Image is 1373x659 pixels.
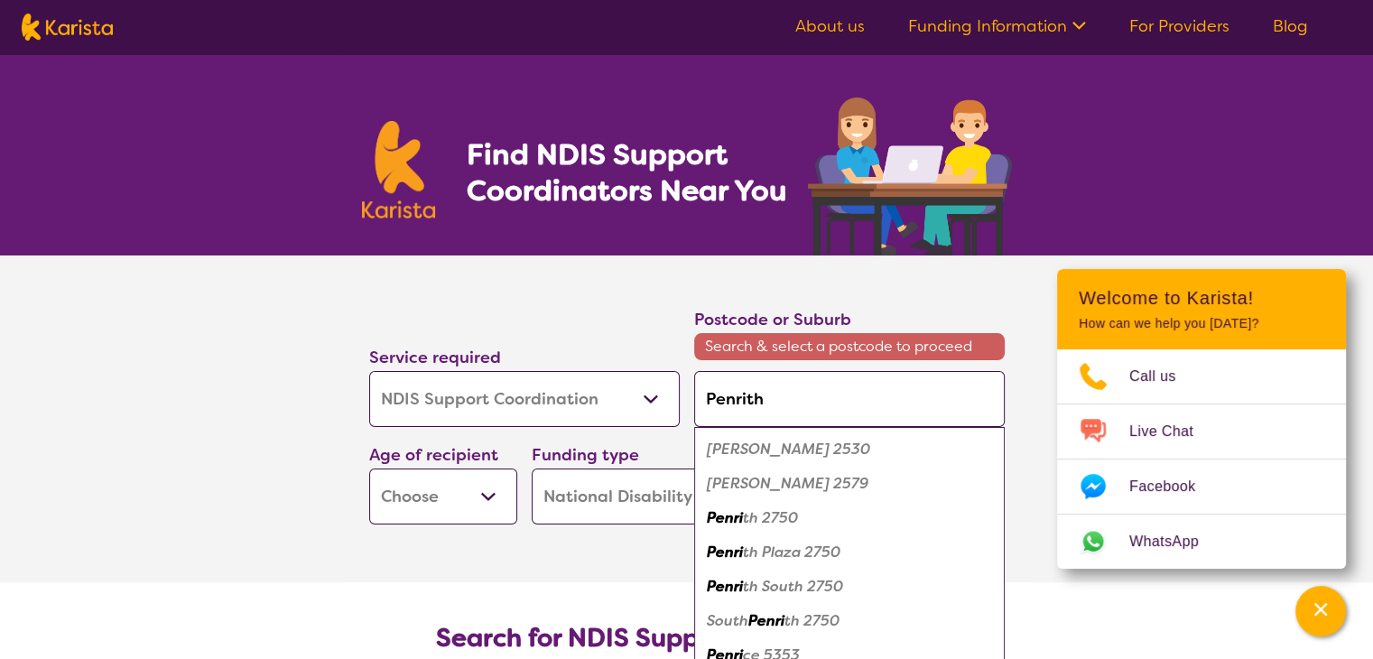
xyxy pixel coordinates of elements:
[1079,287,1324,309] h2: Welcome to Karista!
[743,508,798,527] em: th 2750
[808,97,1012,255] img: support-coordination
[694,309,851,330] label: Postcode or Suburb
[694,333,1005,360] span: Search & select a postcode to proceed
[362,121,436,218] img: Karista logo
[532,444,639,466] label: Funding type
[703,570,996,604] div: Penrith South 2750
[908,15,1086,37] a: Funding Information
[743,577,843,596] em: th South 2750
[1129,363,1198,390] span: Call us
[1057,515,1346,569] a: Web link opens in a new tab.
[707,543,743,562] em: Penri
[369,347,501,368] label: Service required
[703,535,996,570] div: Penrith Plaza 2750
[466,136,800,209] h1: Find NDIS Support Coordinators Near You
[1079,316,1324,331] p: How can we help you [DATE]?
[703,432,996,467] div: Penrose 2530
[703,604,996,638] div: South Penrith 2750
[1057,349,1346,569] ul: Choose channel
[707,577,743,596] em: Penri
[795,15,865,37] a: About us
[703,501,996,535] div: Penrith 2750
[1129,473,1217,500] span: Facebook
[703,467,996,501] div: Penrose 2579
[707,440,870,459] em: [PERSON_NAME] 2530
[1129,528,1220,555] span: WhatsApp
[707,474,868,493] em: [PERSON_NAME] 2579
[1057,269,1346,569] div: Channel Menu
[22,14,113,41] img: Karista logo
[694,371,1005,427] input: Type
[707,611,748,630] em: South
[784,611,840,630] em: th 2750
[1295,586,1346,636] button: Channel Menu
[743,543,840,562] em: th Plaza 2750
[1129,15,1229,37] a: For Providers
[707,508,743,527] em: Penri
[748,611,784,630] em: Penri
[1273,15,1308,37] a: Blog
[1129,418,1215,445] span: Live Chat
[369,444,498,466] label: Age of recipient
